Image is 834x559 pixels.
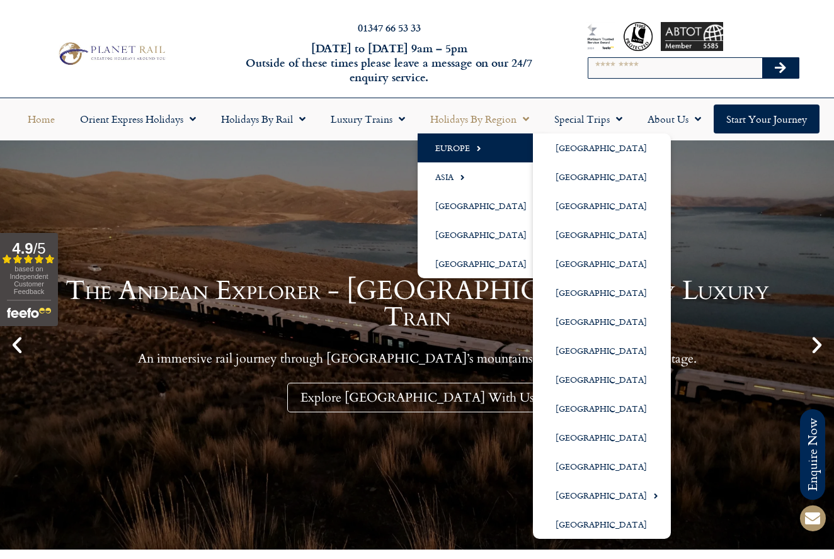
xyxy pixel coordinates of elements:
[714,104,820,133] a: Start your Journey
[418,133,551,162] a: Europe
[533,307,671,336] a: [GEOGRAPHIC_DATA]
[533,278,671,307] a: [GEOGRAPHIC_DATA]
[533,220,671,249] a: [GEOGRAPHIC_DATA]
[31,278,803,330] h1: The Andean Explorer - [GEOGRAPHIC_DATA] by Luxury Train
[6,334,28,356] div: Previous slide
[806,334,828,356] div: Next slide
[542,104,635,133] a: Special Trips
[533,162,671,191] a: [GEOGRAPHIC_DATA]
[287,383,547,412] a: Explore [GEOGRAPHIC_DATA] With Us
[635,104,714,133] a: About Us
[418,220,551,249] a: [GEOGRAPHIC_DATA]
[762,58,799,78] button: Search
[358,20,421,35] a: 01347 66 53 33
[533,423,671,452] a: [GEOGRAPHIC_DATA]
[54,40,168,67] img: Planet Rail Train Holidays Logo
[533,481,671,510] a: [GEOGRAPHIC_DATA]
[208,104,318,133] a: Holidays by Rail
[533,133,671,539] ul: Europe
[533,510,671,539] a: [GEOGRAPHIC_DATA]
[533,365,671,394] a: [GEOGRAPHIC_DATA]
[318,104,418,133] a: Luxury Trains
[418,162,551,191] a: Asia
[533,336,671,365] a: [GEOGRAPHIC_DATA]
[533,191,671,220] a: [GEOGRAPHIC_DATA]
[533,452,671,481] a: [GEOGRAPHIC_DATA]
[533,394,671,423] a: [GEOGRAPHIC_DATA]
[15,104,67,133] a: Home
[418,191,551,220] a: [GEOGRAPHIC_DATA]
[67,104,208,133] a: Orient Express Holidays
[226,41,553,85] h6: [DATE] to [DATE] 9am – 5pm Outside of these times please leave a message on our 24/7 enquiry serv...
[418,249,551,278] a: [GEOGRAPHIC_DATA]
[31,351,803,366] p: An immersive rail journey through [GEOGRAPHIC_DATA]’s mountains, lakes, and its ancient heritage.
[533,249,671,278] a: [GEOGRAPHIC_DATA]
[6,104,828,133] nav: Menu
[418,104,542,133] a: Holidays by Region
[533,133,671,162] a: [GEOGRAPHIC_DATA]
